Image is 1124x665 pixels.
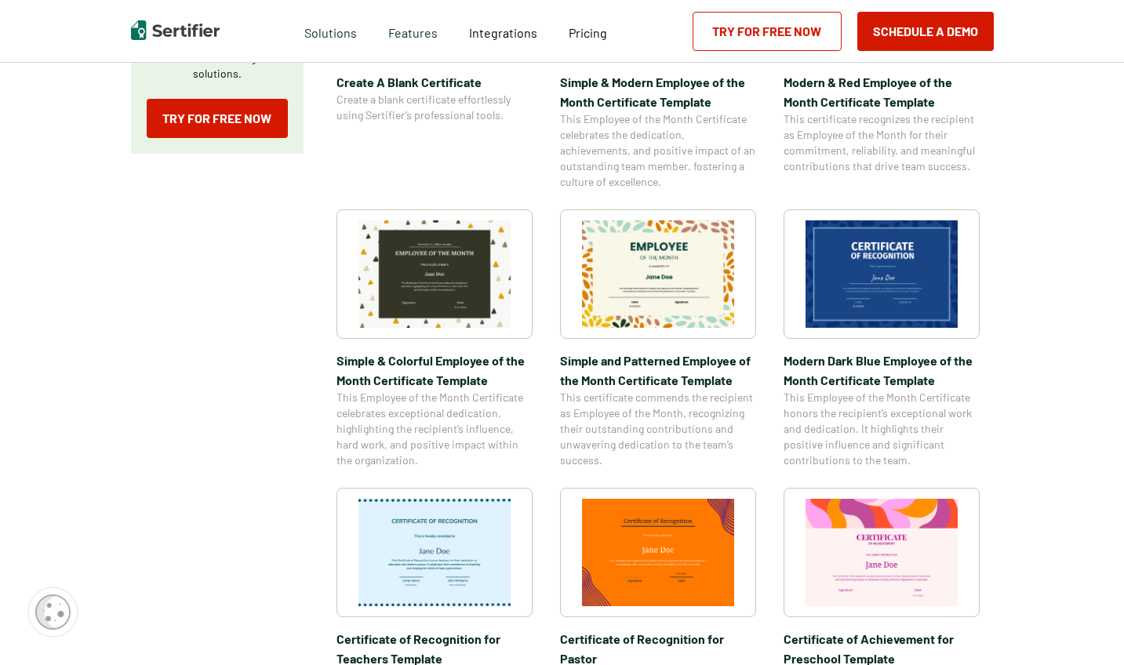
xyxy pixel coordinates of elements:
a: Simple and Patterned Employee of the Month Certificate TemplateSimple and Patterned Employee of t... [560,209,756,468]
span: Modern & Red Employee of the Month Certificate Template [784,72,980,111]
span: Pricing [569,25,607,40]
iframe: Chat Widget [1046,590,1124,665]
span: Features [388,21,438,41]
span: Create A Blank Certificate [336,72,533,92]
a: Modern Dark Blue Employee of the Month Certificate TemplateModern Dark Blue Employee of the Month... [784,209,980,468]
a: Integrations [469,21,537,41]
img: Certificate of Recognition for Pastor [582,499,734,606]
img: Certificate of Recognition for Teachers Template [358,499,511,606]
span: This certificate commends the recipient as Employee of the Month, recognizing their outstanding c... [560,390,756,468]
span: Create a blank certificate effortlessly using Sertifier’s professional tools. [336,92,533,123]
a: Simple & Colorful Employee of the Month Certificate TemplateSimple & Colorful Employee of the Mon... [336,209,533,468]
span: Integrations [469,25,537,40]
a: Pricing [569,21,607,41]
span: Modern Dark Blue Employee of the Month Certificate Template [784,351,980,390]
img: Simple and Patterned Employee of the Month Certificate Template [582,220,734,328]
span: This Employee of the Month Certificate honors the recipient’s exceptional work and dedication. It... [784,390,980,468]
span: This certificate recognizes the recipient as Employee of the Month for their commitment, reliabil... [784,111,980,174]
span: This Employee of the Month Certificate celebrates exceptional dedication, highlighting the recipi... [336,390,533,468]
a: Try for Free Now [693,12,842,51]
span: Solutions [304,21,357,41]
img: Certificate of Achievement for Preschool Template [806,499,958,606]
img: Simple & Colorful Employee of the Month Certificate Template [358,220,511,328]
img: Cookie Popup Icon [35,594,71,630]
a: Try for Free Now [147,99,288,138]
button: Schedule a Demo [857,12,994,51]
span: Simple & Colorful Employee of the Month Certificate Template [336,351,533,390]
span: Simple and Patterned Employee of the Month Certificate Template [560,351,756,390]
img: Sertifier | Digital Credentialing Platform [131,20,220,40]
img: Modern Dark Blue Employee of the Month Certificate Template [806,220,958,328]
span: This Employee of the Month Certificate celebrates the dedication, achievements, and positive impa... [560,111,756,190]
span: Simple & Modern Employee of the Month Certificate Template [560,72,756,111]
